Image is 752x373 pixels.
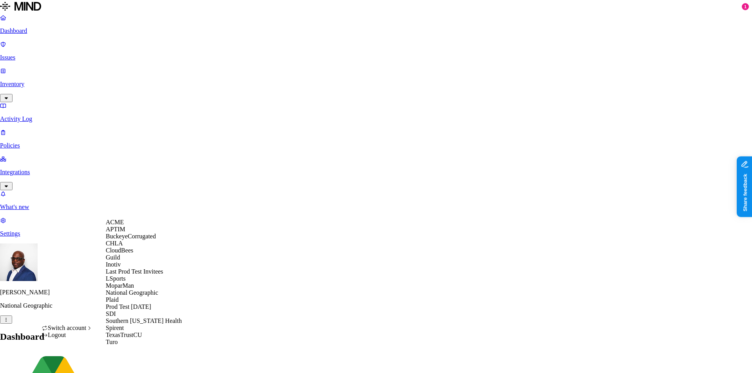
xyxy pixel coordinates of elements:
span: SDI [106,310,116,317]
span: LSports [106,275,126,282]
span: Spirent [106,324,124,331]
span: ACME [106,219,124,225]
span: Inotiv [106,261,121,268]
span: Switch account [48,324,86,331]
span: Plaid [106,296,119,303]
span: National Geographic [106,289,158,296]
span: Prod Test [DATE] [106,303,151,310]
span: BuckeyeCorrugated [106,233,156,240]
span: Southern [US_STATE] Health [106,317,182,324]
span: Last Prod Test Invitees [106,268,163,275]
span: TexasTrustCU [106,332,142,338]
div: Logout [42,332,92,339]
span: CHLA [106,240,123,247]
span: MoparMan [106,282,134,289]
span: APTIM [106,226,125,232]
span: CloudBees [106,247,133,254]
span: Guild [106,254,120,261]
span: Turo [106,339,118,345]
